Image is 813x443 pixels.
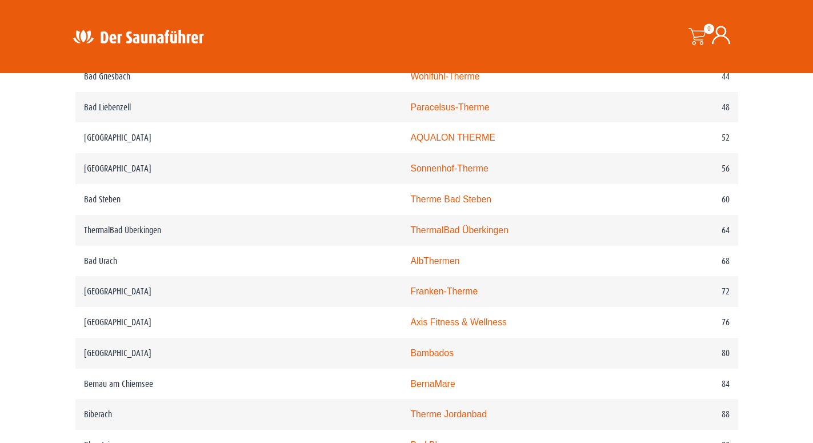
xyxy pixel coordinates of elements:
[75,184,402,215] td: Bad Steben
[75,246,402,277] td: Bad Urach
[75,276,402,307] td: [GEOGRAPHIC_DATA]
[75,61,402,92] td: Bad Griesbach
[75,307,402,338] td: [GEOGRAPHIC_DATA]
[634,215,738,246] td: 64
[634,122,738,153] td: 52
[75,369,402,400] td: Bernau am Chiemsee
[75,122,402,153] td: [GEOGRAPHIC_DATA]
[634,338,738,369] td: 80
[634,246,738,277] td: 68
[634,153,738,184] td: 56
[410,71,479,81] a: Wohlfühl-Therme
[634,399,738,430] td: 88
[410,194,491,204] a: Therme Bad Steben
[634,276,738,307] td: 72
[410,163,488,173] a: Sonnenhof-Therme
[634,307,738,338] td: 76
[410,256,459,266] a: AlbThermen
[634,369,738,400] td: 84
[75,92,402,123] td: Bad Liebenzell
[410,133,495,142] a: AQUALON THERME
[410,225,508,235] a: ThermalBad Überkingen
[704,23,714,34] span: 0
[75,338,402,369] td: [GEOGRAPHIC_DATA]
[410,286,478,296] a: Franken-Therme
[75,215,402,246] td: ThermalBad Überkingen
[410,409,487,419] a: Therme Jordanbad
[634,184,738,215] td: 60
[410,317,507,327] a: Axis Fitness & Wellness
[410,102,489,112] a: Paracelsus-Therme
[410,348,454,358] a: Bambados
[75,399,402,430] td: Biberach
[75,153,402,184] td: [GEOGRAPHIC_DATA]
[634,92,738,123] td: 48
[634,61,738,92] td: 44
[410,379,455,389] a: BernaMare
